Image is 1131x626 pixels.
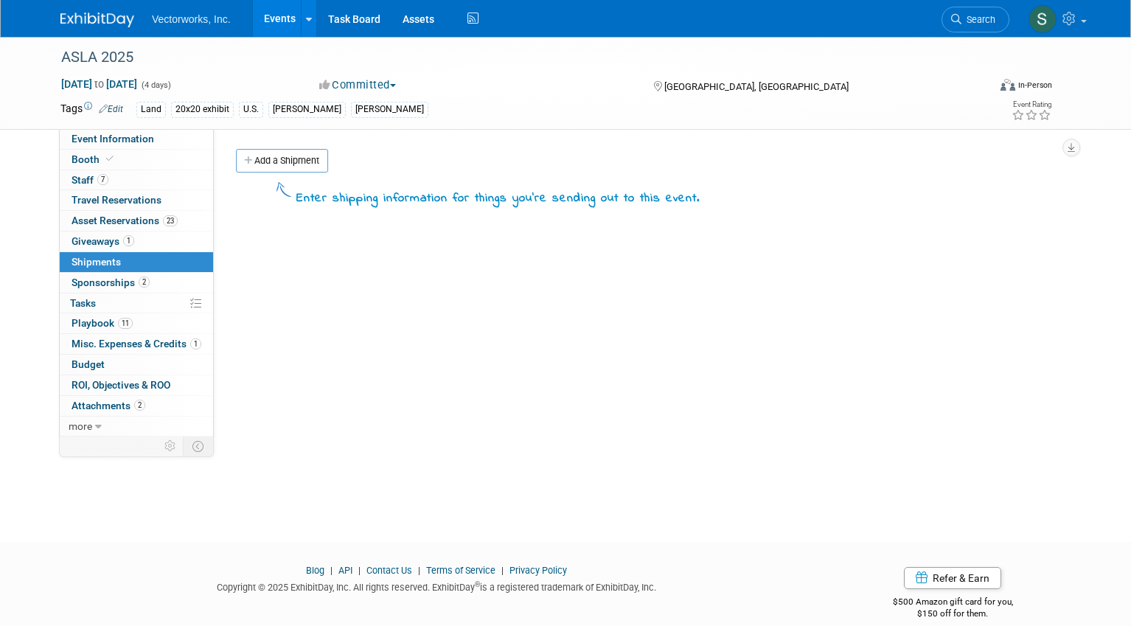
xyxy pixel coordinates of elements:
[134,400,145,411] span: 2
[184,437,214,456] td: Toggle Event Tabs
[60,334,213,354] a: Misc. Expenses & Credits1
[72,235,134,247] span: Giveaways
[171,102,234,117] div: 20x20 exhibit
[268,102,346,117] div: [PERSON_NAME]
[296,190,700,208] div: Enter shipping information for things you're sending out to this event.
[60,375,213,395] a: ROI, Objectives & ROO
[158,437,184,456] td: Personalize Event Tab Strip
[60,252,213,272] a: Shipments
[338,565,352,576] a: API
[72,256,121,268] span: Shipments
[72,153,116,165] span: Booth
[942,7,1009,32] a: Search
[60,417,213,437] a: more
[905,77,1052,99] div: Event Format
[152,13,231,25] span: Vectorworks, Inc.
[60,77,138,91] span: [DATE] [DATE]
[60,396,213,416] a: Attachments2
[904,567,1001,589] a: Refer & Earn
[351,102,428,117] div: [PERSON_NAME]
[136,102,166,117] div: Land
[56,44,967,71] div: ASLA 2025
[123,235,134,246] span: 1
[60,190,213,210] a: Travel Reservations
[1017,80,1052,91] div: In-Person
[190,338,201,349] span: 1
[475,580,480,588] sup: ®
[60,129,213,149] a: Event Information
[1029,5,1057,33] img: Sarah Angley
[72,194,161,206] span: Travel Reservations
[60,273,213,293] a: Sponsorships2
[414,565,424,576] span: |
[60,293,213,313] a: Tasks
[139,277,150,288] span: 2
[60,170,213,190] a: Staff7
[306,565,324,576] a: Blog
[72,174,108,186] span: Staff
[72,133,154,145] span: Event Information
[426,565,495,576] a: Terms of Service
[835,608,1071,620] div: $150 off for them.
[163,215,178,226] span: 23
[509,565,567,576] a: Privacy Policy
[314,77,402,93] button: Committed
[498,565,507,576] span: |
[106,155,114,163] i: Booth reservation complete
[355,565,364,576] span: |
[60,150,213,170] a: Booth
[72,338,201,349] span: Misc. Expenses & Credits
[664,81,849,92] span: [GEOGRAPHIC_DATA], [GEOGRAPHIC_DATA]
[60,577,812,594] div: Copyright © 2025 ExhibitDay, Inc. All rights reserved. ExhibitDay is a registered trademark of Ex...
[118,318,133,329] span: 11
[835,586,1071,620] div: $500 Amazon gift card for you,
[99,104,123,114] a: Edit
[72,400,145,411] span: Attachments
[72,215,178,226] span: Asset Reservations
[961,14,995,25] span: Search
[72,358,105,370] span: Budget
[327,565,336,576] span: |
[60,232,213,251] a: Giveaways1
[70,297,96,309] span: Tasks
[72,277,150,288] span: Sponsorships
[69,420,92,432] span: more
[60,13,134,27] img: ExhibitDay
[366,565,412,576] a: Contact Us
[72,379,170,391] span: ROI, Objectives & ROO
[60,101,123,118] td: Tags
[97,174,108,185] span: 7
[60,355,213,375] a: Budget
[1000,79,1015,91] img: Format-Inperson.png
[1012,101,1051,108] div: Event Rating
[60,211,213,231] a: Asset Reservations23
[92,78,106,90] span: to
[72,317,133,329] span: Playbook
[236,149,328,173] a: Add a Shipment
[239,102,263,117] div: U.S.
[140,80,171,90] span: (4 days)
[60,313,213,333] a: Playbook11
